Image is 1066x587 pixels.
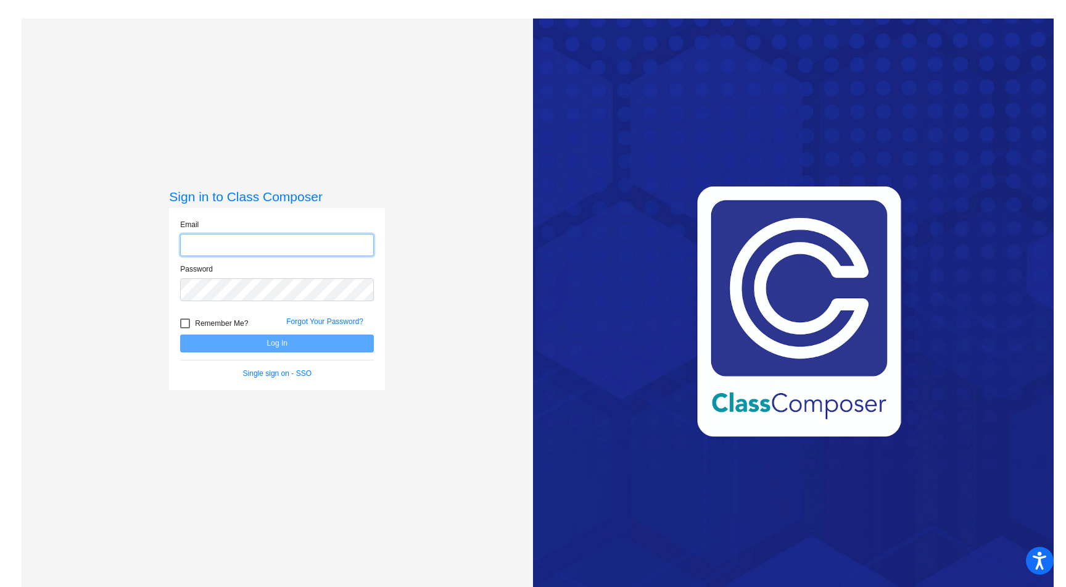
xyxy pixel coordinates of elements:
h3: Sign in to Class Composer [169,189,385,204]
label: Password [180,264,213,275]
span: Remember Me? [195,316,248,331]
a: Forgot Your Password? [286,317,363,326]
a: Single sign on - SSO [243,369,312,378]
button: Log In [180,335,374,352]
label: Email [180,219,199,230]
